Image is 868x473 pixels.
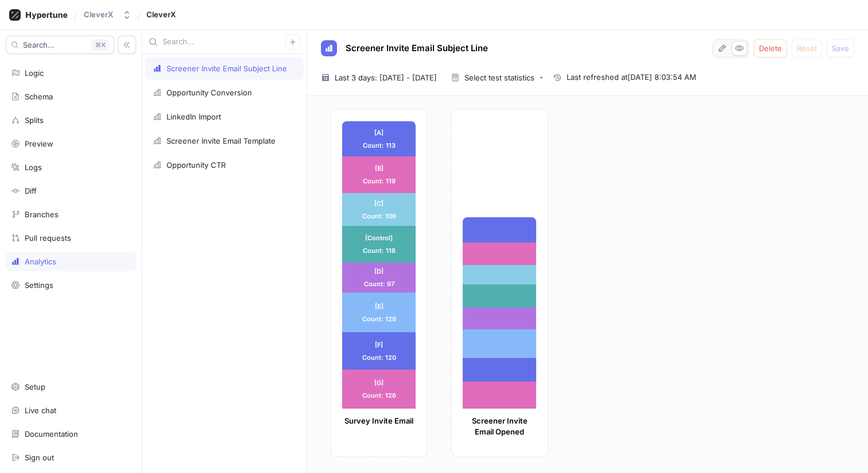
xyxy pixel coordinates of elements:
div: Screener Invite Email Subject Line [166,64,287,73]
button: Save [827,39,854,57]
div: [B] Count: 119 [342,156,416,193]
div: [F] Count: 120 [342,332,416,370]
div: Logs [25,163,42,172]
div: [E] Count: 129 [342,293,416,333]
p: Survey Invite Email [342,416,416,427]
span: Search... [23,41,55,48]
p: Screener Invite Email Opened [463,416,536,438]
div: Live chat [25,406,56,415]
span: Last 3 days: [DATE] - [DATE] [335,72,437,83]
div: Opportunity CTR [166,160,226,170]
div: K [91,39,109,51]
div: Settings [25,280,53,290]
button: CleverX [79,5,136,24]
span: Reset [797,45,817,52]
div: Documentation [25,429,78,439]
div: LinkedIn Import [166,112,221,121]
input: Search... [162,36,285,48]
div: Logic [25,68,44,78]
div: CleverX [84,10,113,20]
div: Screener Invite Email Template [166,136,276,145]
div: Splits [25,116,44,125]
div: [D] Count: 97 [342,263,416,293]
div: Setup [25,382,45,391]
button: Reset [792,39,822,57]
div: Schema [25,92,53,101]
div: Pull requests [25,233,71,243]
div: [Control] Count: 118 [342,226,416,263]
div: Analytics [25,257,56,266]
span: Save [832,45,849,52]
span: Last refreshed at [DATE] 8:03:54 AM [567,72,696,83]
div: Preview [25,139,53,148]
div: Select test statistics [464,74,534,82]
button: Select test statistics [446,69,548,86]
button: Delete [754,39,787,57]
div: [C] Count: 106 [342,193,416,226]
a: Documentation [6,424,136,444]
div: [G] Count: 126 [342,370,416,409]
span: CleverX [146,10,176,18]
div: Branches [25,210,59,219]
span: Delete [759,45,782,52]
button: Search...K [6,36,114,54]
div: [A] Count: 113 [342,121,416,156]
span: Screener Invite Email Subject Line [346,44,488,53]
div: Opportunity Conversion [166,88,252,97]
div: Diff [25,186,37,195]
div: Sign out [25,453,54,462]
